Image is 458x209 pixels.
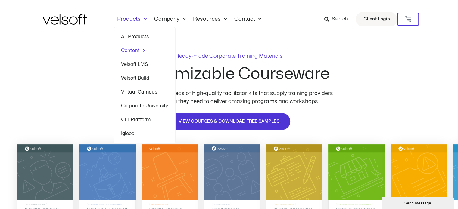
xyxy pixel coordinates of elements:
[114,16,265,23] nav: Menu
[121,57,168,71] a: Velsoft LMS
[121,127,168,140] a: Iglooo
[363,15,390,23] span: Client Login
[114,16,151,23] a: ProductsMenu Toggle
[382,196,455,209] iframe: chat widget
[121,71,168,85] a: Velsoft Build
[129,66,329,82] h2: Customizable Courseware
[121,89,338,106] p: Velsoft offers hundreds of high-quality facilitator kits that supply training providers with ever...
[189,16,231,23] a: ResourcesMenu Toggle
[121,44,168,57] a: ContentMenu Toggle
[121,113,168,127] a: vILT Platform
[114,27,176,143] ul: ProductsMenu Toggle
[167,112,291,131] a: VIEW COURSES & DOWNLOAD FREE SAMPLES
[324,14,352,24] a: Search
[121,85,168,99] a: Virtual Campus
[231,16,265,23] a: ContactMenu Toggle
[179,118,279,125] span: VIEW COURSES & DOWNLOAD FREE SAMPLES
[356,12,397,26] a: Client Login
[42,14,87,25] img: Velsoft Training Materials
[151,16,189,23] a: CompanyMenu Toggle
[332,15,348,23] span: Search
[175,54,283,59] p: Ready-made Corporate Training Materials
[121,99,168,113] a: Corporate University
[121,30,168,44] a: All Products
